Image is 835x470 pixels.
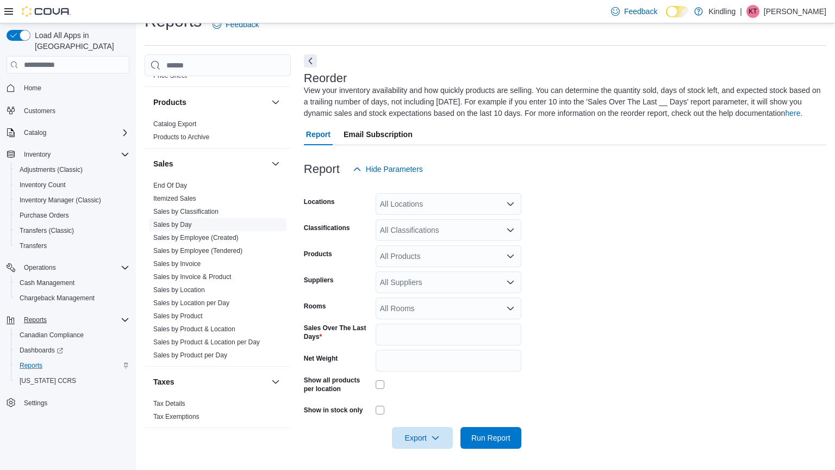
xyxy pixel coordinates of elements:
[624,6,657,17] span: Feedback
[11,193,134,208] button: Inventory Manager (Classic)
[11,162,134,177] button: Adjustments (Classic)
[153,208,219,215] a: Sales by Classification
[366,164,423,175] span: Hide Parameters
[11,290,134,306] button: Chargeback Management
[11,177,134,193] button: Inventory Count
[153,220,192,229] span: Sales by Day
[15,374,80,387] a: [US_STATE] CCRS
[153,413,200,420] a: Tax Exemptions
[153,182,187,189] a: End Of Day
[153,260,201,268] a: Sales by Invoice
[15,359,129,372] span: Reports
[153,120,196,128] span: Catalog Export
[7,76,129,439] nav: Complex example
[15,209,73,222] a: Purchase Orders
[153,247,242,255] a: Sales by Employee (Tendered)
[153,259,201,268] span: Sales by Invoice
[15,194,129,207] span: Inventory Manager (Classic)
[20,376,76,385] span: [US_STATE] CCRS
[153,195,196,202] a: Itemized Sales
[30,30,129,52] span: Load All Apps in [GEOGRAPHIC_DATA]
[24,399,47,407] span: Settings
[145,179,291,366] div: Sales
[145,69,291,86] div: Pricing
[2,125,134,140] button: Catalog
[15,163,87,176] a: Adjustments (Classic)
[785,109,800,117] a: here
[153,312,203,320] span: Sales by Product
[24,316,47,324] span: Reports
[153,286,205,294] a: Sales by Location
[269,157,282,170] button: Sales
[153,97,267,108] button: Products
[304,354,338,363] label: Net Weight
[607,1,662,22] a: Feedback
[153,376,267,387] button: Taxes
[304,72,347,85] h3: Reorder
[2,102,134,118] button: Customers
[304,85,821,119] div: View your inventory availability and how quickly products are selling. You can determine the quan...
[145,117,291,148] div: Products
[20,165,83,174] span: Adjustments (Classic)
[15,224,78,237] a: Transfers (Classic)
[2,260,134,275] button: Operations
[20,397,52,410] a: Settings
[708,5,736,18] p: Kindling
[11,223,134,238] button: Transfers (Classic)
[304,250,332,258] label: Products
[20,396,129,410] span: Settings
[145,397,291,428] div: Taxes
[20,313,51,326] button: Reports
[226,19,259,30] span: Feedback
[153,376,175,387] h3: Taxes
[24,263,56,272] span: Operations
[20,104,60,117] a: Customers
[153,412,200,421] span: Tax Exemptions
[460,427,521,449] button: Run Report
[153,325,235,333] a: Sales by Product & Location
[15,329,129,342] span: Canadian Compliance
[20,226,74,235] span: Transfers (Classic)
[153,399,185,408] span: Tax Details
[11,238,134,253] button: Transfers
[153,286,205,294] span: Sales by Location
[304,54,317,67] button: Next
[20,82,46,95] a: Home
[11,373,134,388] button: [US_STATE] CCRS
[20,261,60,274] button: Operations
[15,163,129,176] span: Adjustments (Classic)
[2,147,134,162] button: Inventory
[15,344,129,357] span: Dashboards
[398,427,446,449] span: Export
[15,178,70,191] a: Inventory Count
[153,181,187,190] span: End Of Day
[11,343,134,358] a: Dashboards
[153,400,185,407] a: Tax Details
[15,292,99,305] a: Chargeback Management
[20,346,63,355] span: Dashboards
[20,361,42,370] span: Reports
[153,312,203,320] a: Sales by Product
[11,327,134,343] button: Canadian Compliance
[153,299,229,307] a: Sales by Location per Day
[740,5,742,18] p: |
[153,351,227,359] a: Sales by Product per Day
[24,84,41,92] span: Home
[22,6,71,17] img: Cova
[24,107,55,115] span: Customers
[20,294,95,302] span: Chargeback Management
[471,432,510,443] span: Run Report
[20,313,129,326] span: Reports
[304,324,371,341] label: Sales Over The Last Days
[20,279,74,287] span: Cash Management
[764,5,826,18] p: [PERSON_NAME]
[304,276,334,285] label: Suppliers
[153,97,186,108] h3: Products
[506,278,515,287] button: Open list of options
[20,196,101,205] span: Inventory Manager (Classic)
[348,158,427,180] button: Hide Parameters
[153,338,260,346] a: Sales by Product & Location per Day
[304,406,363,415] label: Show in stock only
